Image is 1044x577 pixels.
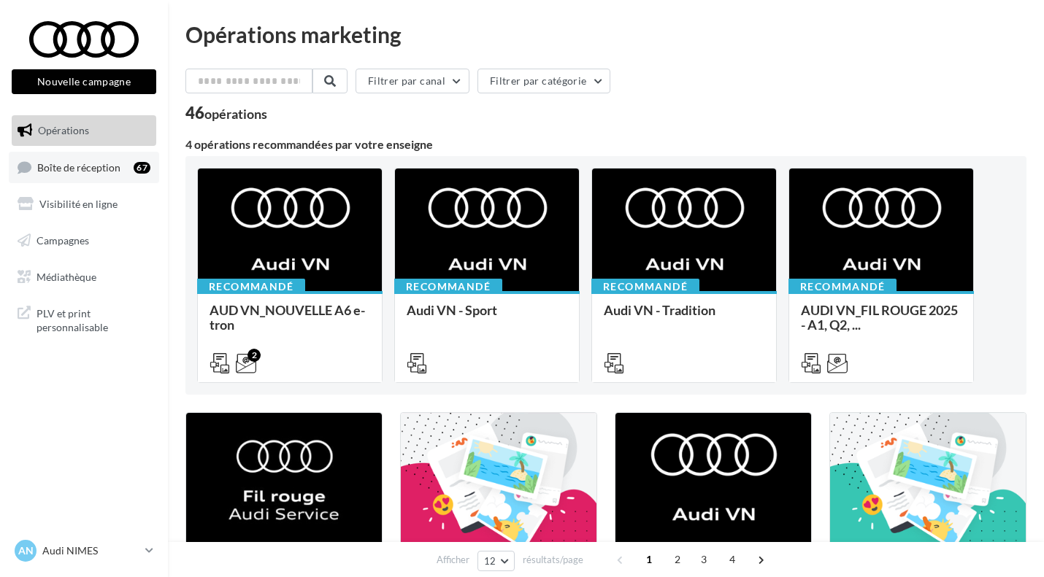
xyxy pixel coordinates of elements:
span: 12 [484,555,496,567]
div: Recommandé [394,279,502,295]
span: 3 [692,548,715,571]
span: Audi VN - Sport [407,302,497,318]
a: AN Audi NIMES [12,537,156,565]
a: Opérations [9,115,159,146]
span: Opérations [38,124,89,136]
div: 46 [185,105,267,121]
button: Nouvelle campagne [12,69,156,94]
button: 12 [477,551,515,571]
span: PLV et print personnalisable [37,303,150,335]
a: Campagnes [9,225,159,256]
span: Campagnes [37,234,89,247]
a: PLV et print personnalisable [9,298,159,341]
span: Médiathèque [37,270,96,282]
button: Filtrer par canal [356,69,469,93]
div: Recommandé [197,279,305,295]
a: Visibilité en ligne [9,189,159,220]
div: 4 opérations recommandées par votre enseigne [185,139,1026,150]
span: AUD VN_NOUVELLE A6 e-tron [210,302,365,333]
span: Visibilité en ligne [39,198,118,210]
span: 2 [666,548,689,571]
span: Afficher [437,553,469,567]
div: Opérations marketing [185,23,1026,45]
a: Boîte de réception67 [9,152,159,183]
a: Médiathèque [9,262,159,293]
span: 4 [721,548,744,571]
span: AUDI VN_FIL ROUGE 2025 - A1, Q2, ... [801,302,958,333]
div: Recommandé [591,279,699,295]
div: 2 [247,349,261,362]
div: 67 [134,162,150,174]
p: Audi NIMES [42,543,139,558]
span: 1 [637,548,661,571]
span: résultats/page [523,553,583,567]
span: Audi VN - Tradition [604,302,715,318]
div: opérations [204,107,267,120]
span: AN [18,543,34,558]
div: Recommandé [788,279,897,295]
span: Boîte de réception [37,160,120,173]
button: Filtrer par catégorie [477,69,610,93]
